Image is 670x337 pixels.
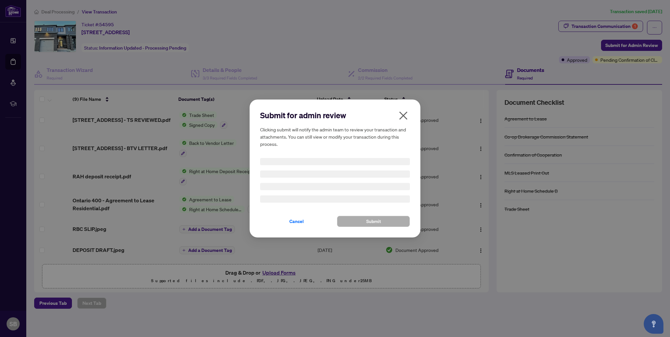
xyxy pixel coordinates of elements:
h2: Submit for admin review [260,110,410,121]
h5: Clicking submit will notify the admin team to review your transaction and attachments. You can st... [260,126,410,147]
span: Cancel [289,216,304,227]
button: Open asap [644,314,663,334]
button: Submit [337,216,410,227]
span: close [398,110,409,121]
button: Cancel [260,216,333,227]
